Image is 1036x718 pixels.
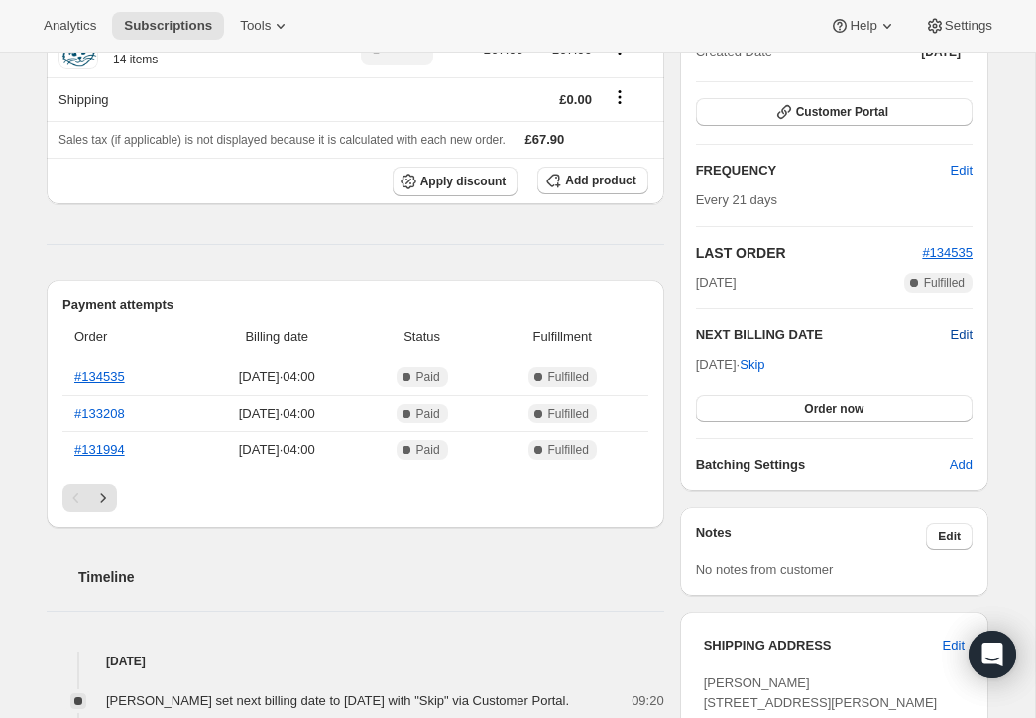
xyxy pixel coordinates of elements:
h2: LAST ORDER [696,243,923,263]
th: Order [62,315,192,359]
span: [DATE] · 04:00 [198,367,355,387]
span: Analytics [44,18,96,34]
span: Customer Portal [796,104,888,120]
button: Edit [939,155,984,186]
h3: Notes [696,523,927,550]
span: Fulfilled [548,442,589,458]
button: Help [818,12,908,40]
a: #134535 [74,369,125,384]
a: #134535 [922,245,973,260]
div: Open Intercom Messenger [969,631,1016,678]
span: Subscriptions [124,18,212,34]
span: Paid [416,442,440,458]
span: [DATE] [696,273,737,293]
span: [DATE] · 04:00 [198,404,355,423]
span: Add product [565,173,635,188]
span: Paid [416,406,440,421]
button: Customer Portal [696,98,973,126]
a: #131994 [74,442,125,457]
span: Apply discount [420,174,507,189]
h2: Timeline [78,567,664,587]
span: Sales tax (if applicable) is not displayed because it is calculated with each new order. [58,133,506,147]
button: Add [938,449,984,481]
button: Edit [926,523,973,550]
h3: SHIPPING ADDRESS [704,636,943,656]
span: Order now [804,401,863,417]
h2: NEXT BILLING DATE [696,325,951,345]
button: Tools [228,12,302,40]
button: #134535 [922,243,973,263]
span: Skip [740,355,764,375]
a: #133208 [74,406,125,420]
h6: Batching Settings [696,455,950,475]
span: Fulfilled [548,406,589,421]
span: Settings [945,18,992,34]
span: [PERSON_NAME] set next billing date to [DATE] with "Skip" via Customer Portal. [106,693,569,708]
button: Subscriptions [112,12,224,40]
span: Fulfilled [924,275,965,291]
span: Status [367,327,476,347]
span: Every 21 days [696,192,777,207]
span: [DATE] · [696,357,765,372]
span: Billing date [198,327,355,347]
h2: Payment attempts [62,296,648,315]
small: 14 items [113,53,158,66]
span: Tools [240,18,271,34]
span: Edit [938,529,961,544]
nav: Pagination [62,484,648,512]
span: £0.00 [559,92,592,107]
button: Add product [537,167,647,194]
button: Next [89,484,117,512]
button: Edit [931,630,977,661]
span: No notes from customer [696,562,834,577]
span: Help [850,18,876,34]
button: Analytics [32,12,108,40]
span: Fulfillment [489,327,636,347]
button: Settings [913,12,1004,40]
span: Add [950,455,973,475]
button: Edit [951,325,973,345]
h4: [DATE] [47,652,664,671]
span: Paid [416,369,440,385]
button: Shipping actions [604,86,635,108]
span: Edit [951,161,973,180]
span: [DATE] · 04:00 [198,440,355,460]
button: Apply discount [393,167,518,196]
button: Order now [696,395,973,422]
span: Edit [943,636,965,656]
span: 09:20 [632,691,664,711]
th: Shipping [47,77,326,121]
h2: FREQUENCY [696,161,951,180]
button: Skip [728,349,776,381]
span: £67.90 [525,132,565,147]
span: Fulfilled [548,369,589,385]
